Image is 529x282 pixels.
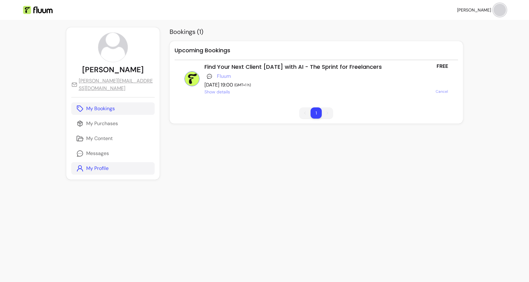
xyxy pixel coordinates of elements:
p: My Profile [86,165,109,172]
span: ( GMT+1 h ) [234,82,251,87]
p: My Content [86,135,113,142]
a: Messages [71,147,155,160]
img: avatar [98,33,128,62]
a: My Bookings [71,102,155,115]
span: Show details [204,89,230,95]
a: Fluum [217,73,231,80]
p: [PERSON_NAME] [82,65,144,75]
p: My Bookings [86,105,115,112]
li: pagination item 1 active [311,107,322,119]
span: Cancel [436,89,448,94]
img: Fluum Logo [23,6,53,14]
span: [PERSON_NAME] [457,7,491,13]
button: avatar[PERSON_NAME] [457,4,506,16]
p: Messages [86,150,109,157]
a: [PERSON_NAME][EMAIL_ADDRESS][DOMAIN_NAME] [71,77,155,92]
nav: pagination navigation [296,104,336,122]
div: Find Your Next Client [DATE] with AI - The Sprint for Freelancers [204,63,431,71]
p: FREE [437,63,448,70]
h2: Bookings ( 1 ) [170,27,463,36]
a: My Content [71,132,155,145]
h2: Upcoming Bookings [175,46,458,60]
p: My Purchases [86,120,118,127]
img: Picture of Fluum [185,71,199,86]
a: My Purchases [71,117,155,130]
a: My Profile [71,162,155,175]
p: [DATE] 19:00 [204,81,431,89]
span: Click to open Provider profile [217,73,231,80]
